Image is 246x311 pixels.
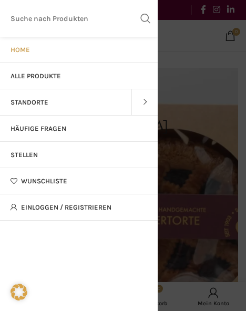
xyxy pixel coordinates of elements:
[11,125,66,133] span: Häufige Fragen
[11,46,30,54] span: Home
[21,177,67,185] span: Wunschliste
[11,98,48,107] span: Standorte
[11,72,61,80] span: Alle Produkte
[11,151,38,159] span: Stellen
